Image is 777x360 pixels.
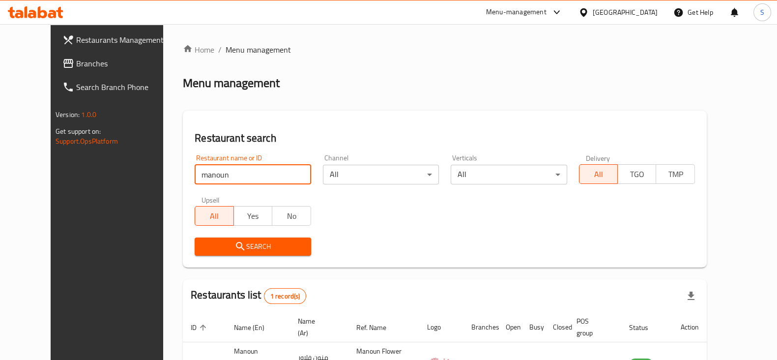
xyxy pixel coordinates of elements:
[195,165,311,184] input: Search for restaurant name or ID..
[55,28,180,52] a: Restaurants Management
[202,240,303,253] span: Search
[56,135,118,148] a: Support.OpsPlatform
[593,7,658,18] div: [GEOGRAPHIC_DATA]
[617,164,656,184] button: TGO
[233,206,272,226] button: Yes
[56,125,101,138] span: Get support on:
[622,167,652,181] span: TGO
[234,322,277,333] span: Name (En)
[451,165,567,184] div: All
[183,75,280,91] h2: Menu management
[218,44,222,56] li: /
[81,108,96,121] span: 1.0.0
[76,81,173,93] span: Search Branch Phone
[195,131,695,146] h2: Restaurant search
[56,108,80,121] span: Version:
[55,52,180,75] a: Branches
[199,209,230,223] span: All
[191,288,306,304] h2: Restaurants list
[579,164,618,184] button: All
[498,312,521,342] th: Open
[486,6,547,18] div: Menu-management
[356,322,399,333] span: Ref. Name
[673,312,707,342] th: Action
[545,312,569,342] th: Closed
[195,206,233,226] button: All
[660,167,691,181] span: TMP
[201,196,220,203] label: Upsell
[183,44,707,56] nav: breadcrumb
[463,312,498,342] th: Branches
[183,44,214,56] a: Home
[76,34,173,46] span: Restaurants Management
[195,238,311,256] button: Search
[760,7,764,18] span: S
[264,288,307,304] div: Total records count
[576,315,609,339] span: POS group
[656,164,694,184] button: TMP
[323,165,439,184] div: All
[264,292,306,301] span: 1 record(s)
[276,209,307,223] span: No
[586,154,610,161] label: Delivery
[583,167,614,181] span: All
[419,312,463,342] th: Logo
[629,322,661,333] span: Status
[55,75,180,99] a: Search Branch Phone
[272,206,311,226] button: No
[76,58,173,69] span: Branches
[298,315,337,339] span: Name (Ar)
[226,44,291,56] span: Menu management
[521,312,545,342] th: Busy
[191,322,209,333] span: ID
[238,209,268,223] span: Yes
